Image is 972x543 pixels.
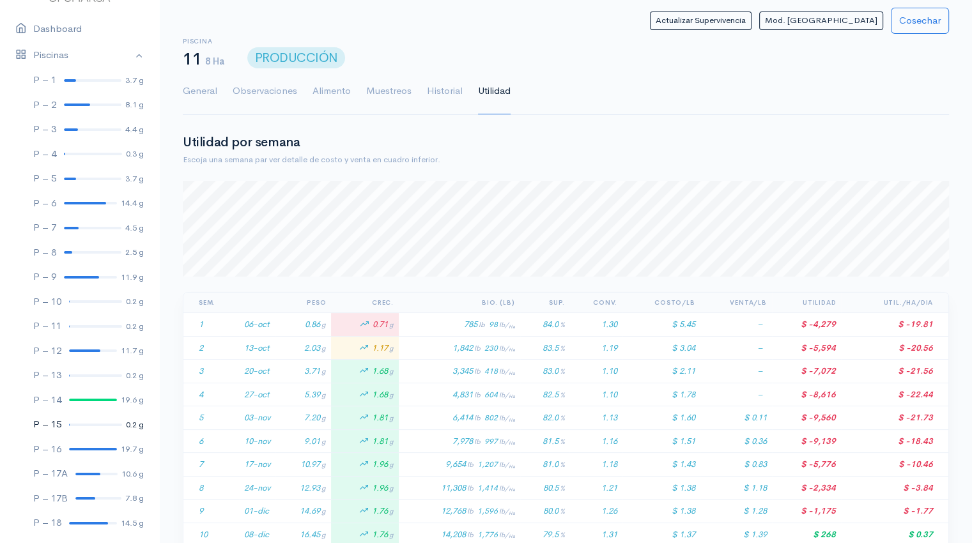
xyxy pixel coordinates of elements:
span: g [389,437,394,446]
div: P – 12 [33,344,61,358]
span: g [389,507,394,516]
td: 1.68 [331,360,399,383]
div: Escoja una semana par ver detalle de costo y venta en cuadro inferior. [183,153,949,166]
span: 5 [199,412,203,423]
span: 997 [484,436,515,447]
h2: Utilidad por semana [183,135,949,149]
td: $ -9,139 [772,429,842,453]
div: P – 13 [33,368,61,383]
td: 12,768 [399,500,520,523]
span: g [321,484,326,493]
td: $ -4,279 [772,313,842,337]
th: Costo/Lb [622,293,700,313]
span: lb [467,530,474,539]
th: Peso [275,293,331,313]
td: 81.5 [520,429,570,453]
span: lb/ [499,367,515,376]
span: g [389,530,394,539]
span: lb [474,413,481,422]
span: lb [467,507,474,516]
td: 1.76 [331,500,399,523]
td: $ -1,175 [772,500,842,523]
span: lb/ [499,438,515,446]
td: 3,345 [399,360,520,383]
span: g [321,413,326,422]
td: 6,414 [399,406,520,430]
td: $ -22.44 [841,383,948,406]
td: 1,842 [399,336,520,360]
div: P – 14 [33,393,61,408]
td: $ -7,072 [772,360,842,383]
td: 9.01 [275,429,331,453]
span: $ 0.36 [744,436,767,447]
td: 83.0 [520,360,570,383]
div: P – 17B [33,491,68,506]
span: $ 0.83 [744,459,767,470]
td: 785 [399,313,520,337]
div: 4.5 g [125,222,144,234]
div: 0.2 g [126,418,144,431]
div: 11.7 g [121,344,144,357]
td: $ -3.84 [841,476,948,500]
span: g [389,413,394,422]
td: 3.71 [275,360,331,383]
div: P – 2 [33,98,56,112]
span: % [559,367,564,376]
span: lb/ [499,531,515,539]
span: g [389,484,394,493]
td: $ -19.81 [841,313,948,337]
a: Alimento [312,68,351,114]
span: 6 [199,436,203,447]
span: 1,776 [477,530,515,540]
div: P – 5 [33,171,56,186]
td: $ -10.46 [841,453,948,477]
div: P – 11 [33,319,61,333]
span: 8 Ha [205,55,224,67]
span: $ 1.18 [743,482,767,493]
td: 12.93 [275,476,331,500]
a: Utilidad [478,68,511,114]
td: 1.81 [331,406,399,430]
span: 604 [484,390,515,400]
td: 1.13 [569,406,622,430]
td: $ 1.43 [622,453,700,477]
span: – [757,365,767,376]
span: % [559,344,564,353]
td: 82.5 [520,383,570,406]
span: 3 [199,365,203,376]
span: 2 [199,342,203,353]
span: 1 [199,319,203,330]
div: 0.2 g [126,369,144,382]
td: 7.20 [275,406,331,430]
td: 7,978 [399,429,520,453]
span: g [321,437,326,446]
span: % [559,320,564,329]
th: Conv. [569,293,622,313]
div: P – 16 [33,442,61,457]
div: 4.4 g [125,123,144,136]
td: 14.69 [275,500,331,523]
span: g [321,390,326,399]
sub: Ha [509,417,515,423]
td: 1.30 [569,313,622,337]
div: 8.1 g [125,98,144,111]
td: 0.86 [275,313,331,337]
span: % [559,437,564,446]
div: P – 8 [33,245,56,260]
td: $ -9,560 [772,406,842,430]
span: – [757,342,767,353]
span: g [321,460,326,469]
span: $ 1.28 [743,505,767,516]
sub: Ha [509,440,515,446]
td: $ 1.78 [622,383,700,406]
div: P – 10 [33,294,61,309]
td: 01-dic [239,500,275,523]
span: 4 [199,389,203,400]
span: lb [467,460,474,469]
h6: Piscina [183,38,224,45]
td: $ -5,776 [772,453,842,477]
td: 03-nov [239,406,275,430]
th: Sup. [520,293,570,313]
div: P – 4 [33,147,56,162]
span: – [757,389,767,400]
